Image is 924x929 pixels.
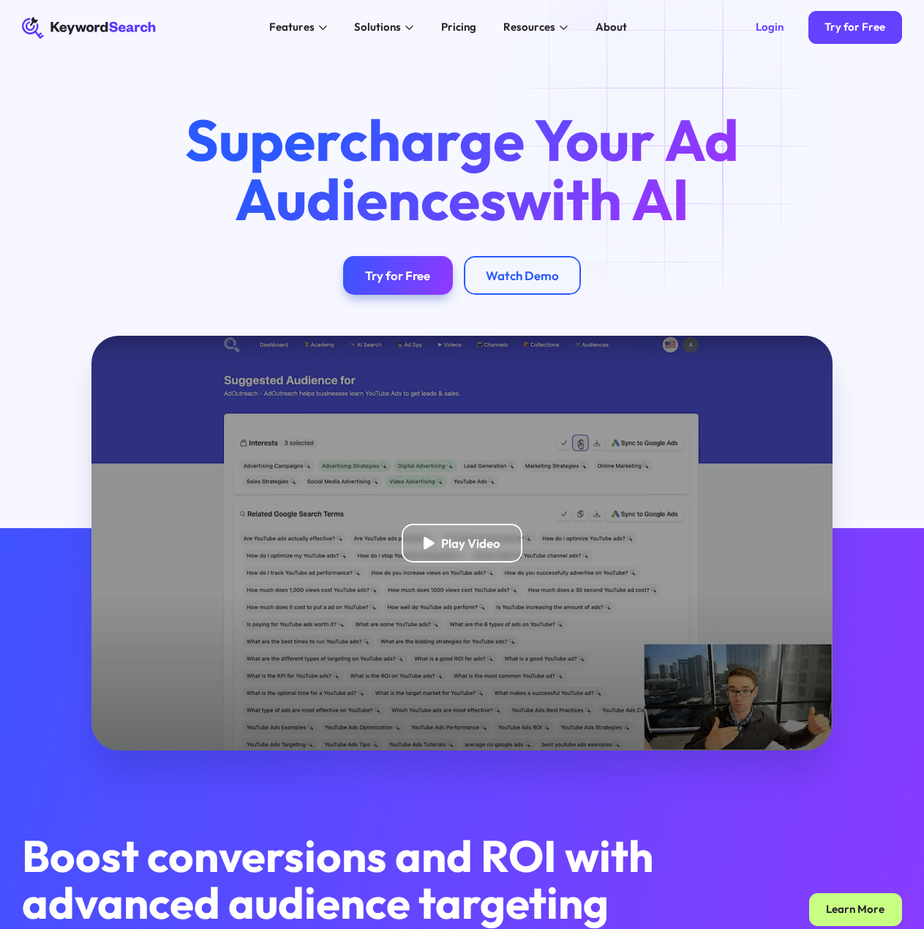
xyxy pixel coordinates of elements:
span: with AI [506,162,689,235]
div: Watch Demo [486,268,559,283]
h2: Boost conversions and ROI with advanced audience targeting [22,833,681,926]
a: Login [740,11,800,44]
a: open lightbox [91,336,833,751]
div: Try for Free [825,20,885,34]
div: About [596,19,627,36]
div: Play Video [441,535,500,551]
h1: Supercharge Your Ad Audiences [160,110,765,228]
a: Try for Free [343,256,452,295]
div: Try for Free [365,268,430,283]
a: Try for Free [808,11,902,44]
div: Features [269,19,315,36]
a: Learn More [809,893,902,926]
div: Pricing [441,19,476,36]
a: About [587,17,635,39]
div: Resources [503,19,555,36]
div: Solutions [354,19,401,36]
a: Pricing [432,17,484,39]
div: Login [756,20,784,34]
